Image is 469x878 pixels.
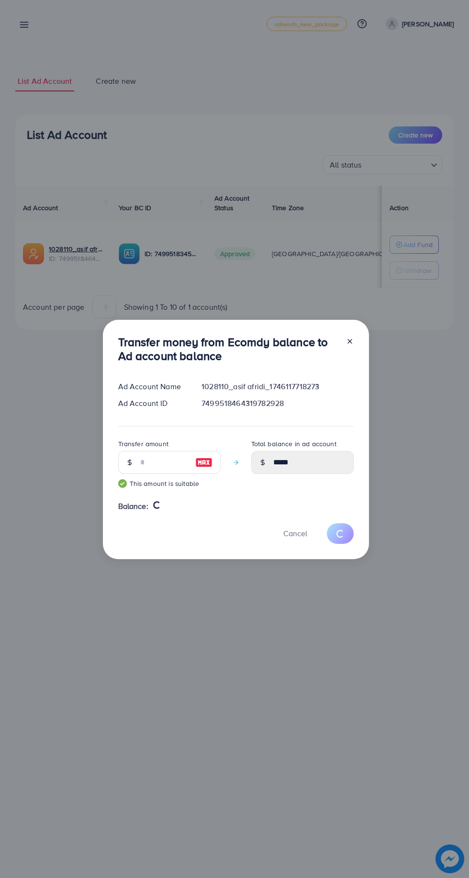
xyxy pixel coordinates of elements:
[194,381,361,392] div: 1028110_asif afridi_1746117718273
[118,439,168,449] label: Transfer amount
[283,528,307,539] span: Cancel
[195,457,212,468] img: image
[118,335,338,363] h3: Transfer money from Ecomdy balance to Ad account balance
[111,398,194,409] div: Ad Account ID
[118,479,221,488] small: This amount is suitable
[271,523,319,544] button: Cancel
[111,381,194,392] div: Ad Account Name
[118,479,127,488] img: guide
[118,501,148,512] span: Balance:
[194,398,361,409] div: 7499518464319782928
[251,439,336,449] label: Total balance in ad account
